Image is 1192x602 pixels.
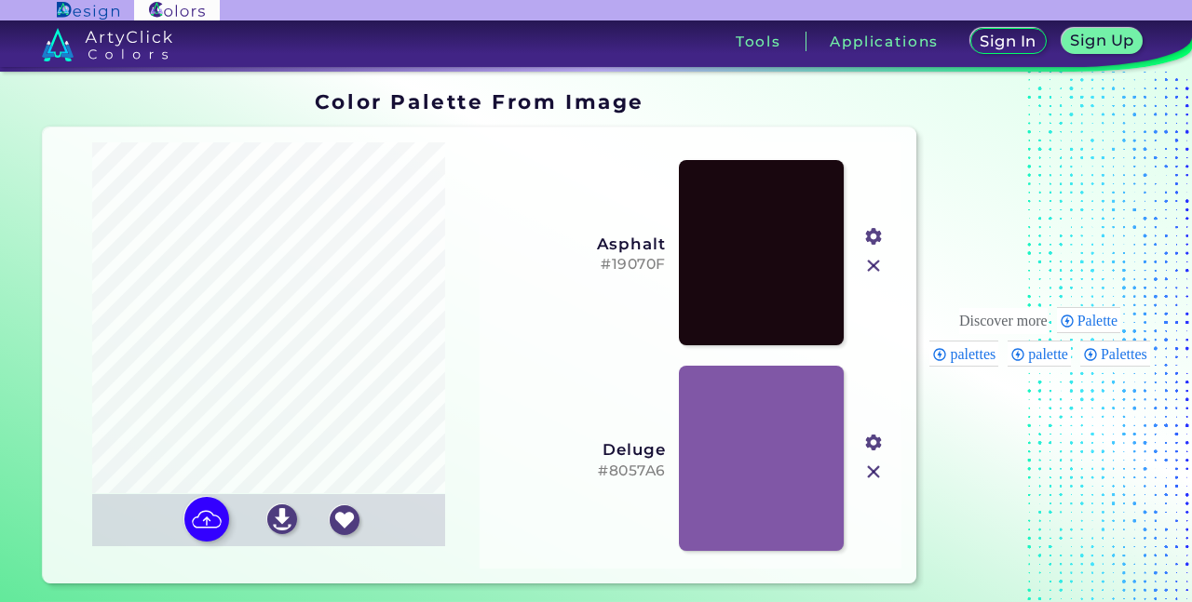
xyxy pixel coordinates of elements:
[1028,346,1074,362] span: palette
[267,504,297,534] img: icon_download_white.svg
[861,254,886,278] img: icon_close.svg
[830,34,939,48] h3: Applications
[1008,341,1071,367] div: palette
[1101,346,1153,362] span: Palettes
[973,30,1043,54] a: Sign In
[184,497,229,542] img: icon picture
[315,87,644,115] h1: Color Palette From Image
[982,34,1035,48] h5: Sign In
[330,505,359,535] img: icon_favourite_white.svg
[929,341,998,367] div: palettes
[492,440,666,459] h3: Deluge
[1073,33,1131,47] h5: Sign Up
[42,28,173,61] img: logo_artyclick_colors_white.svg
[492,234,666,253] h3: Asphalt
[57,2,119,20] img: ArtyClick Design logo
[1080,341,1150,367] div: Palettes
[1064,30,1139,54] a: Sign Up
[1057,307,1121,333] div: Palette
[736,34,781,48] h3: Tools
[1077,313,1124,328] span: Palette
[950,346,1001,362] span: palettes
[959,308,1048,334] div: These are topics related to the article that might interest you
[861,460,886,484] img: icon_close.svg
[492,462,666,480] h5: #8057A6
[492,256,666,274] h5: #19070F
